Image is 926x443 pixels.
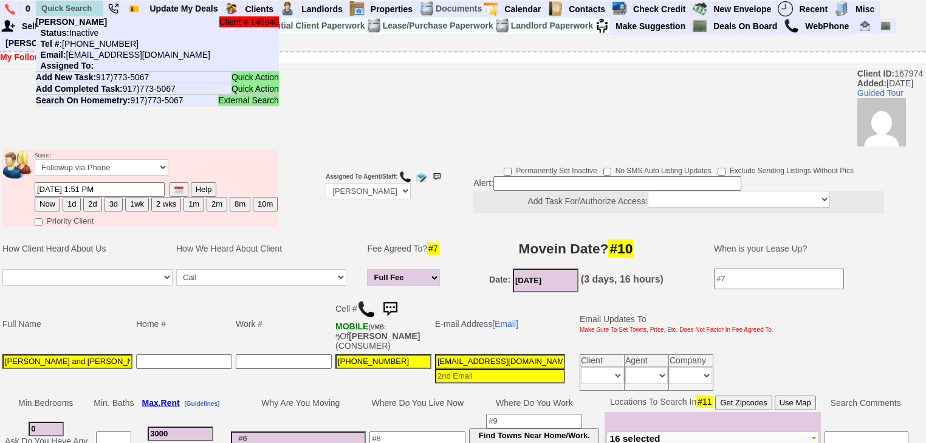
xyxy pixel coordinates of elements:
img: chalkboard.png [692,18,707,33]
label: Permanently Set Inactive [504,162,597,176]
td: Landlord Paperwork [510,18,594,34]
b: Client ID: [857,69,894,78]
nobr: Inactive [36,28,98,38]
a: 0 [21,1,36,16]
input: Permanently Set Inactive [504,168,512,176]
h3: Movein Date? [453,238,700,259]
img: contact.png [547,1,563,16]
a: [PERSON_NAME] [1,35,81,51]
span: Quick Action [231,83,279,94]
b: Status: [41,28,69,38]
img: recent.png [778,1,793,16]
img: docs.png [495,18,510,33]
label: Exclude Sending Listings Without Pics [718,162,854,176]
span: #10 [608,239,634,258]
td: Initial Client Paperwork [270,18,366,34]
img: people.png [3,151,39,179]
img: sms.png [431,171,443,183]
input: Exclude Sending Listings Without Pics [718,168,725,176]
td: Email Updates To [571,295,775,352]
img: compose_email.png [415,171,427,183]
span: External Search [218,95,279,106]
nobr: 917)773-5067 [36,72,149,82]
img: myadd.png [1,18,16,33]
a: Misc [851,1,880,17]
a: Guided Tour [857,88,904,98]
b: Max. [142,398,179,408]
td: Work # [234,295,334,352]
img: Renata@HomeSweetHomeProperties.com [860,21,870,31]
button: Now [35,197,60,211]
img: landlord.png [280,1,295,16]
a: Landlords [297,1,348,17]
input: Quick Search [36,1,103,16]
a: Calendar [499,1,546,17]
button: Use Map [775,396,816,410]
img: appt_icon.png [483,1,498,16]
span: #11 [696,396,713,408]
img: docs.png [366,18,382,33]
td: Fee Agreed To? [365,230,445,267]
td: Documents [435,1,482,17]
td: Why Are You Moving [229,394,368,412]
nobr: [PHONE_NUMBER] [36,39,139,49]
b: Added: [857,78,887,88]
a: Update My Deals [145,1,223,16]
input: #1 [29,422,64,436]
img: clients.png [224,1,239,16]
label: No SMS Auto Listing Updates [603,162,712,176]
nobr: Locations To Search In [610,397,816,407]
a: Contacts [564,1,611,17]
b: (3 days, 16 hours) [581,274,664,284]
img: phone.png [5,4,15,15]
img: 1762b7c050373720e614af21d99b843e [857,98,906,146]
td: How Client Heard About Us [1,230,174,267]
td: Search Comments [821,394,910,412]
font: Status: [35,152,168,173]
a: Recent [794,1,833,17]
input: #3 [148,427,213,441]
input: No SMS Auto Listing Updates [603,168,611,176]
b: Search On Homemetry: [36,95,131,105]
nobr: 917)773-5067 [36,84,176,94]
a: Clients [240,1,279,17]
td: Lease/Purchase Paperwork [382,18,494,34]
font: MOBILE [335,321,368,331]
span: Bedrooms [34,398,73,408]
td: Full Name [1,295,134,352]
font: (VMB: *) [335,324,386,340]
td: Where Do You Work [467,394,601,412]
td: E-mail Address [433,295,567,352]
td: Min. [1,394,92,412]
img: call.png [399,171,411,183]
img: creditreport.png [612,1,627,16]
b: Tel #: [41,39,63,49]
a: [Email] [492,319,518,329]
a: Properties [366,1,418,17]
a: Deals On Board [708,18,783,34]
div: Alert: [473,176,884,213]
b: [Guidelines] [185,400,220,407]
a: New Envelope [708,1,777,17]
td: When is your Lease Up? [702,230,905,267]
img: docs.png [419,1,434,16]
img: call.png [784,18,799,33]
nobr: [EMAIL_ADDRESS][DOMAIN_NAME] [36,50,210,60]
td: Company [669,354,713,366]
b: Add New Task: [36,72,96,82]
input: Priority Client [35,218,43,226]
a: Make Suggestion [611,18,691,34]
b: Add Completed Task: [36,84,123,94]
span: Rent [161,398,180,408]
b: Verizon Wireless [335,321,386,341]
img: officebldg.png [834,1,849,16]
b: [PERSON_NAME] [349,331,420,341]
b: Email: [41,50,66,60]
img: Bookmark.png [129,4,139,14]
input: 1st Email - Question #0 [435,354,565,369]
label: Priority Client [35,213,94,227]
input: 2nd Email [435,369,565,383]
img: sms.png [378,297,402,321]
button: Get Zipcodes [715,396,772,410]
b: Assigned To Agent/Staff: [326,173,397,180]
